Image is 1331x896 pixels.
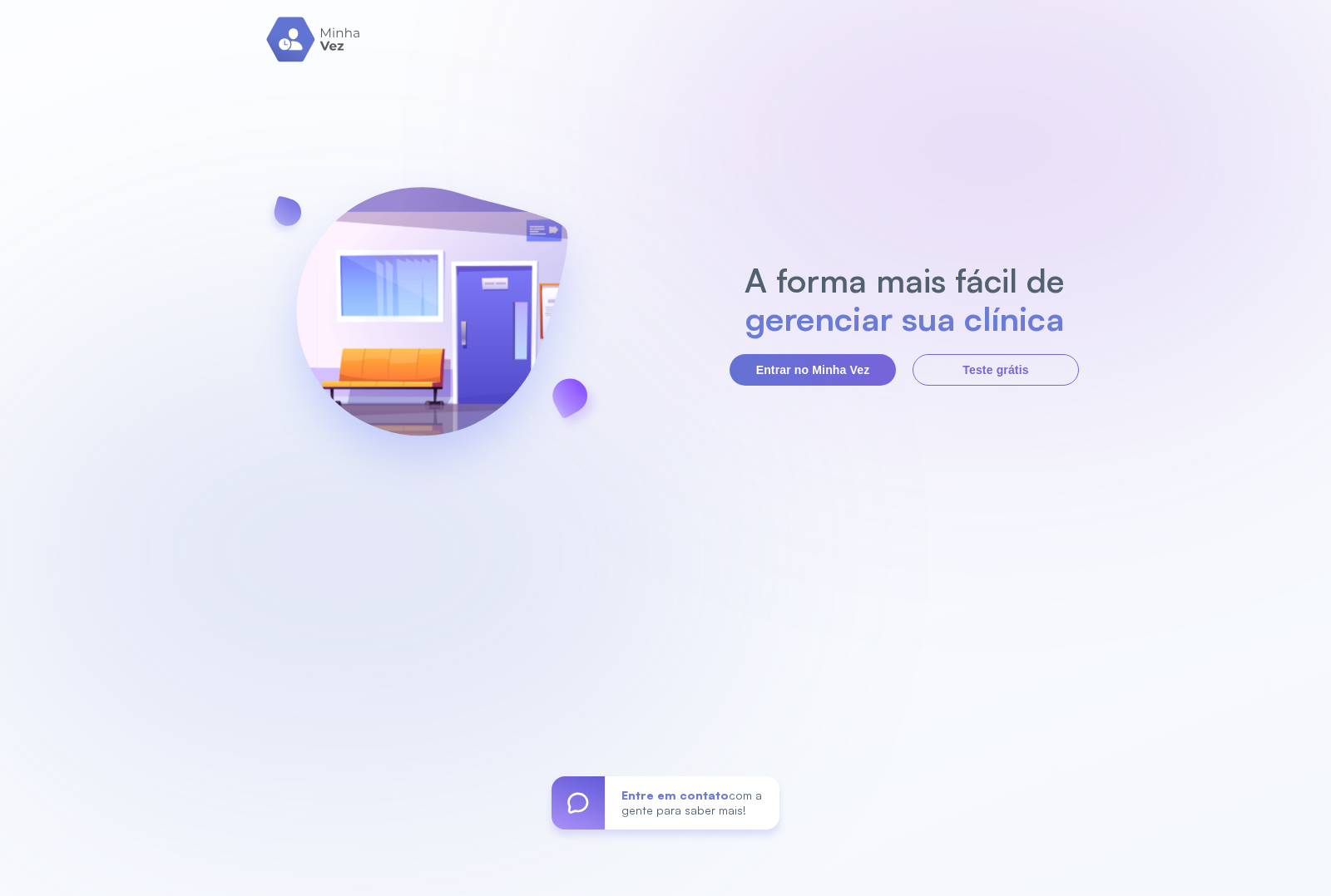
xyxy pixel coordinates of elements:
[736,299,1073,337] h2: gerenciar sua clínica
[621,788,729,802] span: Entre em contato
[736,261,1073,299] h2: A forma mais fácil de
[605,776,779,830] div: com a gente para saber mais!
[252,143,611,505] img: banner-login.svg
[913,354,1079,386] button: Teste grátis
[552,776,779,830] a: Entre em contatocom a gente para saber mais!
[266,17,362,62] img: logo.svg
[730,354,896,386] button: Entrar no Minha Vez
